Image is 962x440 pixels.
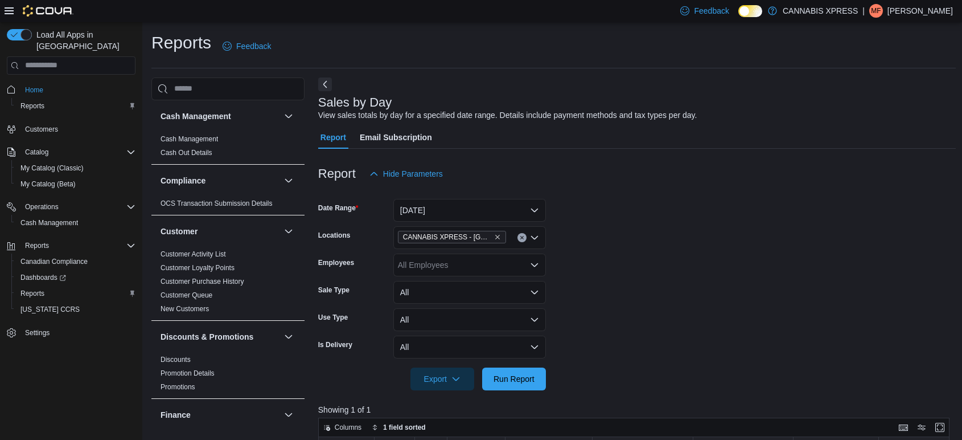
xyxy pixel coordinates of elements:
[20,83,48,97] a: Home
[161,175,279,186] button: Compliance
[16,99,49,113] a: Reports
[417,368,467,390] span: Export
[151,31,211,54] h1: Reports
[161,291,212,300] span: Customer Queue
[318,313,348,322] label: Use Type
[161,291,212,299] a: Customer Queue
[161,148,212,157] span: Cash Out Details
[161,250,226,258] a: Customer Activity List
[20,239,135,252] span: Reports
[161,369,215,377] a: Promotion Details
[16,255,92,268] a: Canadian Compliance
[20,164,84,173] span: My Catalog (Classic)
[20,200,135,214] span: Operations
[318,258,354,267] label: Employees
[25,85,43,95] span: Home
[694,5,729,17] span: Feedback
[2,199,140,215] button: Operations
[16,287,135,300] span: Reports
[11,98,140,114] button: Reports
[151,353,305,398] div: Discounts & Promotions
[282,225,295,238] button: Customer
[11,270,140,286] a: Dashboards
[282,109,295,123] button: Cash Management
[20,83,135,97] span: Home
[20,200,63,214] button: Operations
[318,109,697,121] div: View sales totals by day for a specified date range. Details include payment methods and tax type...
[32,29,135,52] span: Load All Apps in [GEOGRAPHIC_DATA]
[11,215,140,231] button: Cash Management
[862,4,865,18] p: |
[20,145,53,159] button: Catalog
[161,250,226,259] span: Customer Activity List
[16,216,83,230] a: Cash Management
[783,4,858,18] p: CANNABIS XPRESS
[403,231,492,243] span: CANNABIS XPRESS - [GEOGRAPHIC_DATA]-[GEOGRAPHIC_DATA] ([GEOGRAPHIC_DATA])
[161,382,195,392] span: Promotions
[11,160,140,176] button: My Catalog (Classic)
[161,369,215,378] span: Promotion Details
[320,126,346,149] span: Report
[161,226,279,237] button: Customer
[20,257,88,266] span: Canadian Compliance
[335,423,361,432] span: Columns
[16,99,135,113] span: Reports
[20,289,44,298] span: Reports
[16,287,49,300] a: Reports
[161,264,235,272] a: Customer Loyalty Points
[161,305,209,313] a: New Customers
[161,355,191,364] span: Discounts
[393,281,546,304] button: All
[282,330,295,344] button: Discounts & Promotions
[410,368,474,390] button: Export
[2,82,140,98] button: Home
[318,203,359,213] label: Date Range
[161,383,195,391] a: Promotions
[161,199,273,207] a: OCS Transaction Submission Details
[20,305,80,314] span: [US_STATE] CCRS
[933,421,947,434] button: Enter fullscreen
[530,233,539,242] button: Open list of options
[530,260,539,270] button: Open list of options
[161,263,235,272] span: Customer Loyalty Points
[383,423,426,432] span: 1 field sorted
[20,122,135,136] span: Customers
[236,40,271,52] span: Feedback
[871,4,881,18] span: MF
[25,148,48,157] span: Catalog
[20,326,54,340] a: Settings
[161,149,212,157] a: Cash Out Details
[360,126,432,149] span: Email Subscription
[318,404,956,415] p: Showing 1 of 1
[23,5,73,17] img: Cova
[16,303,135,316] span: Washington CCRS
[393,308,546,331] button: All
[161,356,191,364] a: Discounts
[282,408,295,422] button: Finance
[16,271,71,284] a: Dashboards
[16,177,135,191] span: My Catalog (Beta)
[25,328,50,337] span: Settings
[7,77,135,371] nav: Complex example
[482,368,546,390] button: Run Report
[161,199,273,208] span: OCS Transaction Submission Details
[11,176,140,192] button: My Catalog (Beta)
[2,144,140,160] button: Catalog
[383,168,443,180] span: Hide Parameters
[393,199,546,222] button: [DATE]
[869,4,883,18] div: Matthew Fitzpatrick
[2,121,140,137] button: Customers
[20,273,66,282] span: Dashboards
[151,197,305,215] div: Compliance
[738,5,762,17] input: Dark Mode
[20,123,63,136] a: Customers
[16,161,88,175] a: My Catalog (Classic)
[25,125,58,134] span: Customers
[318,96,392,109] h3: Sales by Day
[161,304,209,313] span: New Customers
[11,286,140,302] button: Reports
[161,175,205,186] h3: Compliance
[318,78,332,91] button: Next
[897,421,910,434] button: Keyboard shortcuts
